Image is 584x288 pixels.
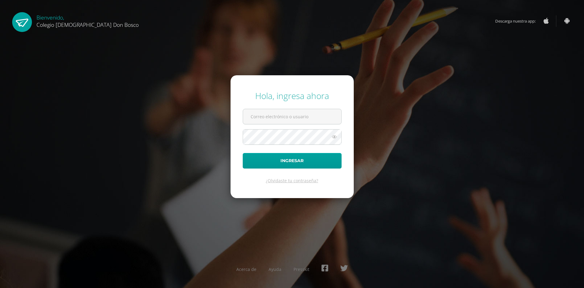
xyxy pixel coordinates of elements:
[495,15,542,27] span: Descarga nuestra app:
[36,12,139,28] div: Bienvenido,
[266,178,318,183] a: ¿Olvidaste tu contraseña?
[243,90,342,101] div: Hola, ingresa ahora
[294,266,309,272] a: Presskit
[236,266,256,272] a: Acerca de
[36,21,139,28] span: Colegio [DEMOGRAPHIC_DATA] Don Bosco
[243,109,341,124] input: Correo electrónico o usuario
[269,266,281,272] a: Ayuda
[243,153,342,169] button: Ingresar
